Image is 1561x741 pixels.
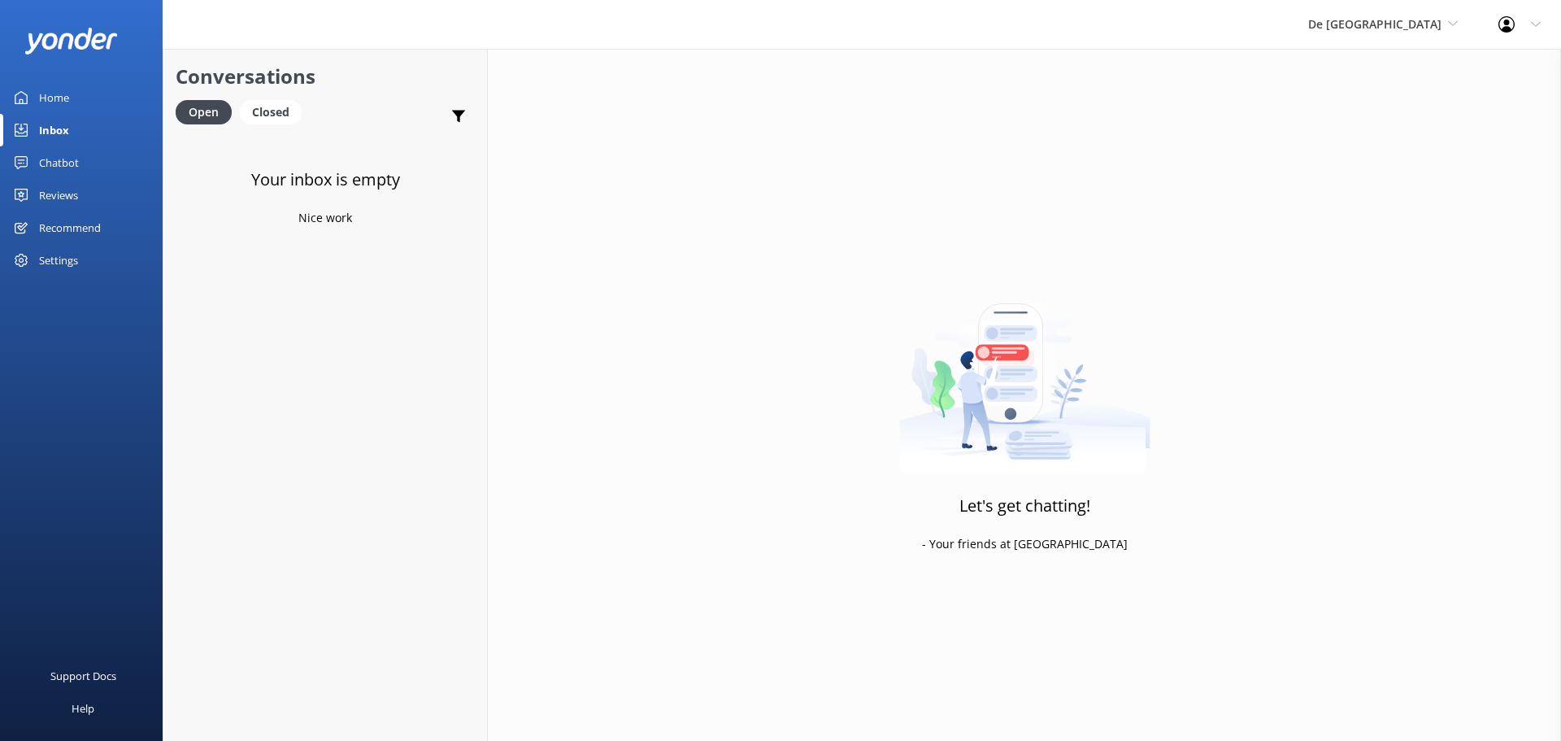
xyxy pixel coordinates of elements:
[72,692,94,725] div: Help
[251,167,400,193] h3: Your inbox is empty
[176,102,240,120] a: Open
[39,114,69,146] div: Inbox
[39,179,78,211] div: Reviews
[39,211,101,244] div: Recommend
[39,146,79,179] div: Chatbot
[39,244,78,277] div: Settings
[1308,16,1441,32] span: De [GEOGRAPHIC_DATA]
[899,269,1150,473] img: artwork of a man stealing a conversation from at giant smartphone
[176,100,232,124] div: Open
[298,209,352,227] p: Nice work
[240,102,310,120] a: Closed
[959,493,1090,519] h3: Let's get chatting!
[24,28,118,54] img: yonder-white-logo.png
[922,535,1128,553] p: - Your friends at [GEOGRAPHIC_DATA]
[176,61,475,92] h2: Conversations
[50,660,116,692] div: Support Docs
[39,81,69,114] div: Home
[240,100,302,124] div: Closed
